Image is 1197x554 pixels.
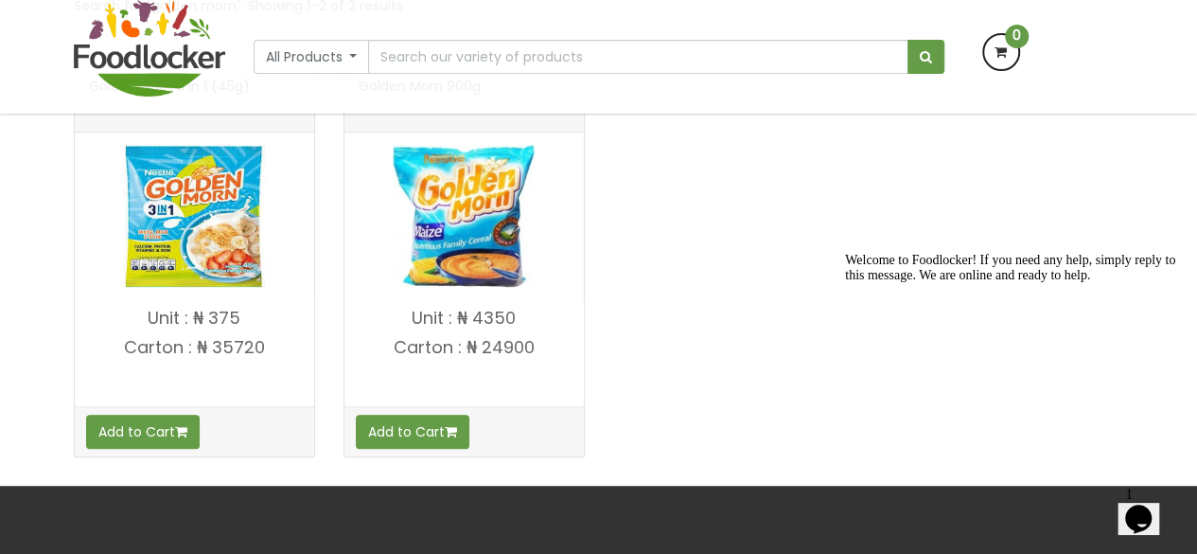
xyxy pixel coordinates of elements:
span: 0 [1005,25,1029,48]
p: Unit : ₦ 4350 [344,309,584,328]
img: Golden Morn 3 in 1 (45g) [123,145,265,287]
input: Search our variety of products [368,40,907,74]
iframe: chat widget [1118,478,1178,535]
button: All Products [254,40,370,74]
button: Add to Cart [356,415,469,449]
p: Carton : ₦ 24900 [344,338,584,357]
p: Carton : ₦ 35720 [75,338,314,357]
span: Welcome to Foodlocker! If you need any help, simply reply to this message. We are online and read... [8,8,338,37]
i: Add to cart [175,425,187,438]
div: Welcome to Foodlocker! If you need any help, simply reply to this message. We are online and read... [8,8,348,38]
p: Unit : ₦ 375 [75,309,314,328]
iframe: chat widget [837,245,1178,469]
img: Golden Morn 900g [393,145,535,287]
button: Add to Cart [86,415,200,449]
i: Add to cart [445,425,457,438]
